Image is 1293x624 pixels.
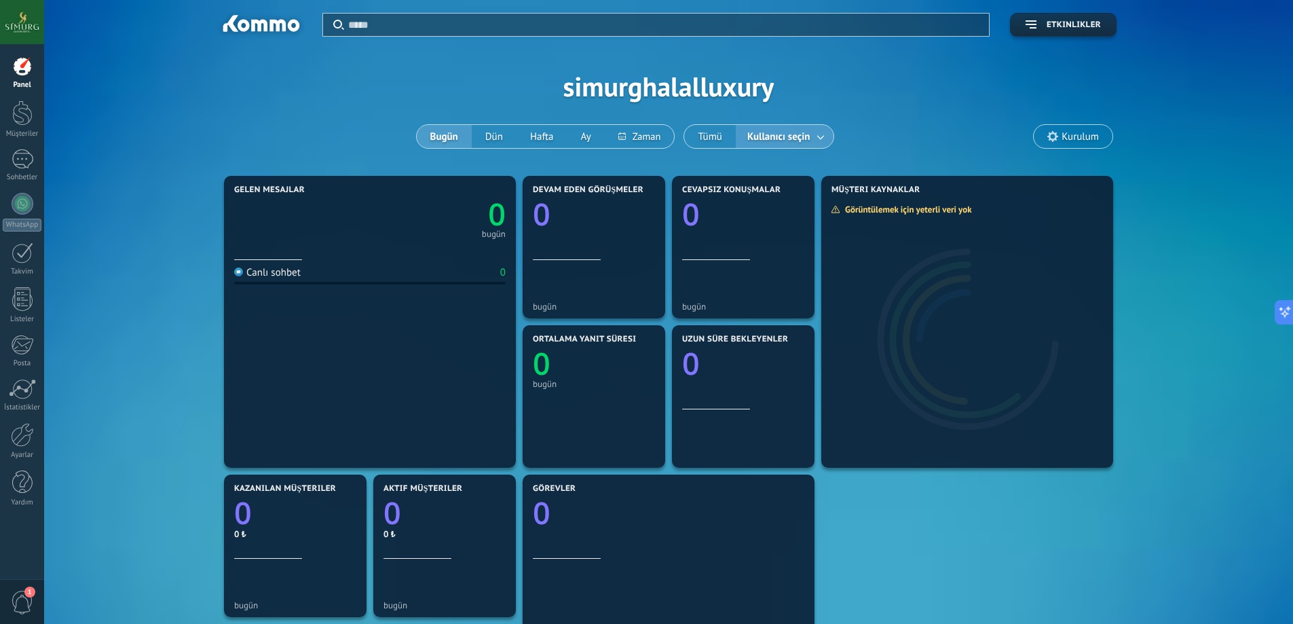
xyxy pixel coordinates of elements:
button: Dün [472,125,517,148]
div: 0 ₺ [383,528,506,540]
text: 0 [533,492,550,534]
text: 0 [488,194,506,235]
span: Cevapsız konuşmalar [682,185,781,195]
span: Kurulum [1062,131,1099,143]
text: 0 [234,492,252,534]
span: 1 [24,587,35,598]
button: Kullanıcı seçin [736,125,833,148]
span: Görevler [533,484,576,494]
button: Zaman [605,125,675,148]
div: Takvim [3,268,42,276]
span: Devam eden görüşmeler [533,185,643,195]
span: Müşteri Kaynaklar [831,185,920,195]
div: bugün [682,301,804,312]
div: bugün [533,301,655,312]
text: 0 [682,194,700,235]
div: Canlı sohbet [234,266,301,279]
text: 0 [533,343,550,384]
text: 0 [533,194,550,235]
a: 0 [533,492,804,534]
span: Etkinlikler [1047,20,1101,30]
div: bugün [482,231,506,238]
span: Kullanıcı seçin [745,128,812,146]
div: Posta [3,359,42,368]
div: 0 ₺ [234,528,356,540]
div: İstatistikler [3,403,42,412]
div: Ayarlar [3,451,42,460]
text: 0 [682,343,700,384]
div: Listeler [3,315,42,324]
text: 0 [383,492,401,534]
a: 0 [234,492,356,534]
button: Tümü [684,125,736,148]
a: 0 [370,194,506,235]
div: Görüntülemek için yeterli veri yok [831,204,981,215]
div: WhatsApp [3,219,41,232]
div: Müşteriler [3,130,42,139]
div: Sohbetler [3,173,42,182]
button: Bugün [417,125,472,148]
span: Aktif müşteriler [383,484,462,494]
span: Gelen mesajlar [234,185,305,195]
button: Ay [567,125,605,148]
div: bugün [383,600,506,610]
div: bugün [234,600,356,610]
button: Etkinlikler [1010,13,1117,37]
div: Yardım [3,498,42,507]
a: 0 [383,492,506,534]
span: Kazanılan müşteriler [234,484,336,494]
span: Uzun süre bekleyenler [682,335,788,344]
div: 0 [500,266,506,279]
span: Ortalama yanıt süresi [533,335,636,344]
div: bugün [533,379,655,389]
button: Hafta [517,125,567,148]
div: Panel [3,81,42,90]
img: Canlı sohbet [234,268,243,276]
